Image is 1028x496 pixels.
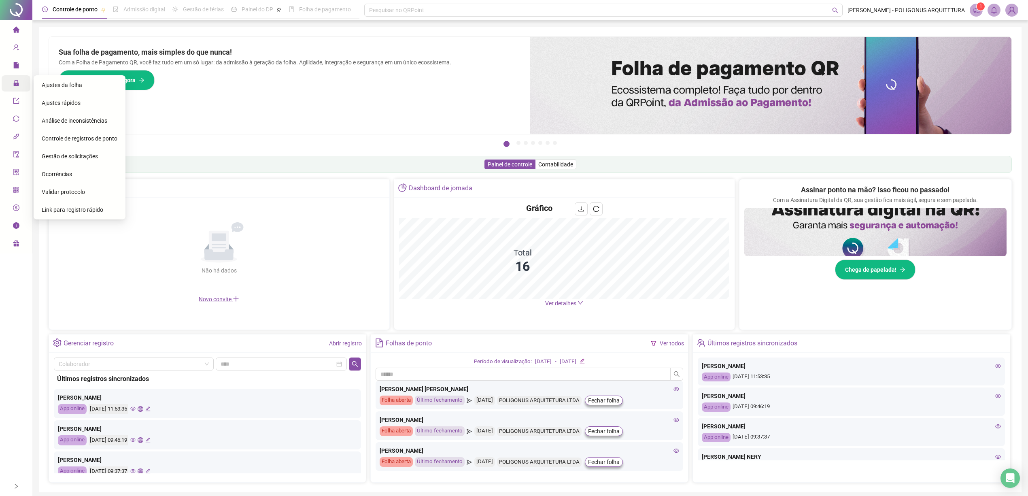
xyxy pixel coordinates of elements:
[847,6,965,15] span: [PERSON_NAME] - POLIGONUS ARQUITETURA
[702,402,731,412] div: App online
[182,266,256,275] div: Não há dados
[380,385,679,394] div: [PERSON_NAME] [PERSON_NAME]
[697,338,705,347] span: team
[172,6,178,12] span: sun
[995,393,1001,399] span: eye
[13,147,19,164] span: audit
[702,422,1001,431] div: [PERSON_NAME]
[138,437,143,443] span: global
[535,358,552,366] div: [DATE]
[13,236,19,253] span: gift
[329,340,362,347] a: Abrir registro
[58,424,357,433] div: [PERSON_NAME]
[276,7,281,12] span: pushpin
[545,300,583,307] a: Ver detalhes down
[578,206,584,212] span: download
[59,70,155,90] button: Conheça a QRFolha agora
[474,426,495,436] div: [DATE]
[995,424,1001,429] span: eye
[231,6,237,12] span: dashboard
[702,452,1001,461] div: [PERSON_NAME] NERY
[380,396,413,405] div: Folha aberta
[546,141,550,145] button: 6
[516,141,520,145] button: 2
[744,208,1007,256] img: banner%2F02c71560-61a6-44d4-94b9-c8ab97240462.png
[900,267,905,272] span: arrow-right
[702,433,1001,442] div: [DATE] 09:37:37
[101,7,106,12] span: pushpin
[130,437,136,443] span: eye
[497,458,582,467] div: POLIGONUS ARQUITETURA LTDA
[42,6,48,12] span: clock-circle
[560,358,576,366] div: [DATE]
[13,165,19,181] span: solution
[977,2,985,11] sup: 1
[42,82,82,88] span: Ajustes da folha
[42,189,85,195] span: Validar protocolo
[990,6,998,14] span: bell
[593,206,599,212] span: reload
[845,265,896,274] span: Chega de papelada!
[415,457,465,467] div: Último fechamento
[801,184,949,196] h2: Assinar ponto na mão? Isso ficou no passado!
[380,415,679,424] div: [PERSON_NAME]
[526,202,552,214] h4: Gráfico
[352,361,358,367] span: search
[233,296,239,302] span: plus
[138,468,143,474] span: global
[42,153,98,160] span: Gestão de solicitações
[995,454,1001,460] span: eye
[57,374,358,384] div: Últimos registros sincronizados
[1006,4,1018,16] img: 19998
[145,468,151,474] span: edit
[130,468,136,474] span: eye
[386,336,432,350] div: Folhas de ponto
[702,362,1001,370] div: [PERSON_NAME]
[488,161,532,168] span: Painel de controle
[89,466,128,477] div: [DATE] 09:37:37
[59,58,520,67] p: Com a Folha de Pagamento QR, você faz tudo em um só lugar: da admissão à geração da folha. Agilid...
[973,6,980,14] span: notification
[707,336,797,350] div: Últimos registros sincronizados
[139,77,144,83] span: arrow-right
[555,358,556,366] div: -
[673,448,679,453] span: eye
[979,4,982,9] span: 1
[553,141,557,145] button: 7
[673,386,679,392] span: eye
[673,371,680,377] span: search
[64,336,114,350] div: Gerenciar registro
[89,435,128,445] div: [DATE] 09:46:19
[123,6,165,13] span: Admissão digital
[585,396,623,405] button: Fechar folha
[53,338,62,347] span: setting
[289,6,294,12] span: book
[467,457,472,467] span: send
[42,100,81,106] span: Ajustes rápidos
[467,396,472,405] span: send
[13,23,19,39] span: home
[415,396,465,405] div: Último fechamento
[42,135,117,142] span: Controle de registros de ponto
[13,76,19,92] span: lock
[531,141,535,145] button: 4
[42,171,72,177] span: Ocorrências
[13,40,19,57] span: user-add
[467,426,472,436] span: send
[524,141,528,145] button: 3
[1000,468,1020,488] div: Open Intercom Messenger
[58,393,357,402] div: [PERSON_NAME]
[580,358,585,364] span: edit
[702,402,1001,412] div: [DATE] 09:46:19
[995,363,1001,369] span: eye
[530,37,1011,134] img: banner%2F8d14a306-6205-4263-8e5b-06e9a85ad873.png
[380,457,413,467] div: Folha aberta
[497,427,582,436] div: POLIGONUS ARQUITETURA LTDA
[375,338,383,347] span: file-text
[474,457,495,467] div: [DATE]
[702,392,1001,400] div: [PERSON_NAME]
[702,373,1001,382] div: [DATE] 11:53:35
[242,6,273,13] span: Painel do DP
[42,117,107,124] span: Análise de inconsistências
[660,340,684,347] a: Ver todos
